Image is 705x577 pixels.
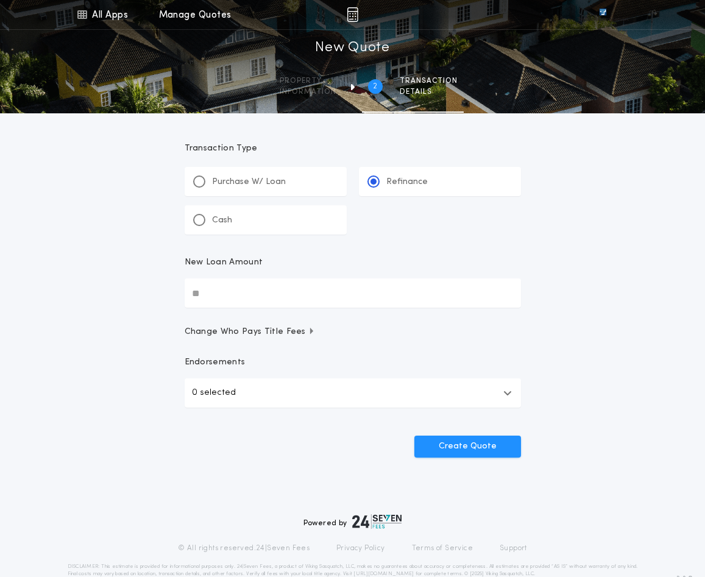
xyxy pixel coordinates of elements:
[185,326,521,338] button: Change Who Pays Title Fees
[280,87,336,97] span: information
[347,7,358,22] img: img
[185,257,263,269] p: New Loan Amount
[185,143,521,155] p: Transaction Type
[212,176,286,188] p: Purchase W/ Loan
[400,87,458,97] span: details
[315,38,389,58] h1: New Quote
[500,543,527,553] a: Support
[336,543,385,553] a: Privacy Policy
[212,214,232,227] p: Cash
[577,9,628,21] img: vs-icon
[185,278,521,308] input: New Loan Amount
[192,386,236,400] p: 0 selected
[280,76,336,86] span: Property
[400,76,458,86] span: Transaction
[185,326,316,338] span: Change Who Pays Title Fees
[178,543,310,553] p: © All rights reserved. 24|Seven Fees
[414,436,521,458] button: Create Quote
[352,514,402,529] img: logo
[386,176,428,188] p: Refinance
[353,572,414,576] a: [URL][DOMAIN_NAME]
[373,82,377,91] h2: 2
[185,356,521,369] p: Endorsements
[303,514,402,529] div: Powered by
[412,543,473,553] a: Terms of Service
[185,378,521,408] button: 0 selected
